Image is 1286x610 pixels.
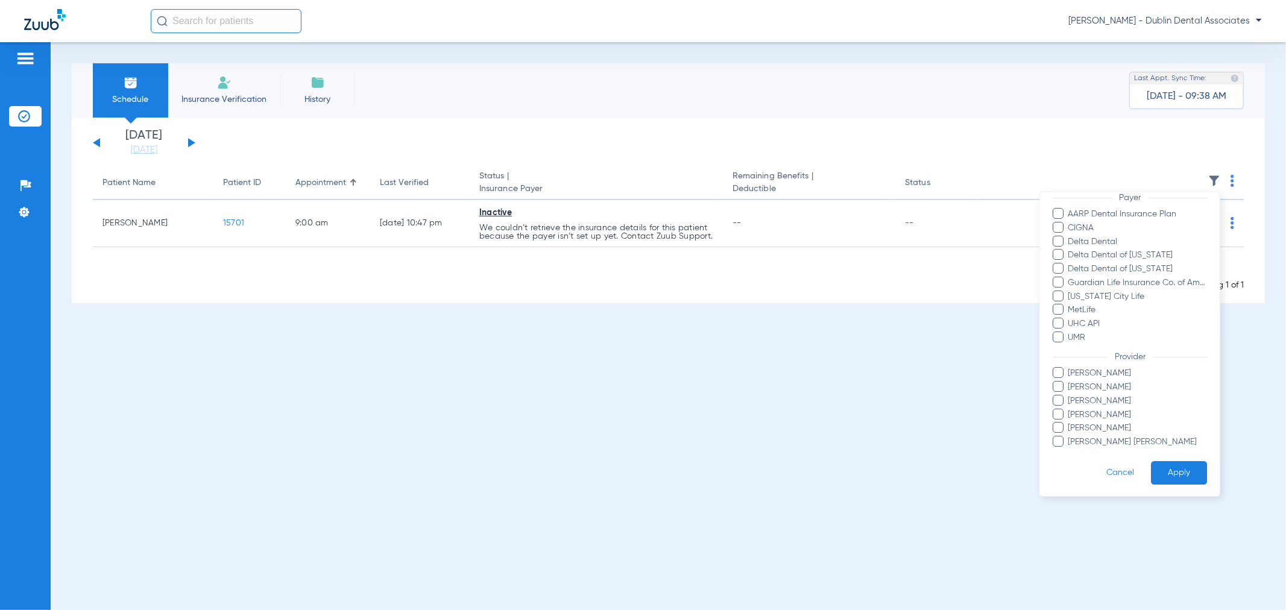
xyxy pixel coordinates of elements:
[1067,208,1207,221] span: AARP Dental Insurance Plan
[1067,263,1207,275] span: Delta Dental of [US_STATE]
[1067,332,1207,344] span: UMR
[1067,304,1207,317] span: MetLife
[1067,318,1207,330] span: UHC API
[1067,236,1207,248] span: Delta Dental
[1067,368,1207,380] span: [PERSON_NAME]
[1226,552,1286,610] iframe: Chat Widget
[1067,436,1207,448] span: [PERSON_NAME] [PERSON_NAME]
[1067,291,1207,303] span: [US_STATE] City Life
[1067,409,1207,421] span: [PERSON_NAME]
[1151,461,1207,485] button: Apply
[1067,423,1207,435] span: [PERSON_NAME]
[1112,193,1149,202] span: Payer
[1067,381,1207,394] span: [PERSON_NAME]
[1107,353,1153,361] span: Provider
[1067,222,1207,234] span: CIGNA
[1067,395,1207,407] span: [PERSON_NAME]
[1067,277,1207,289] span: Guardian Life Insurance Co. of America
[1067,250,1207,262] span: Delta Dental of [US_STATE]
[1089,461,1151,485] button: Cancel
